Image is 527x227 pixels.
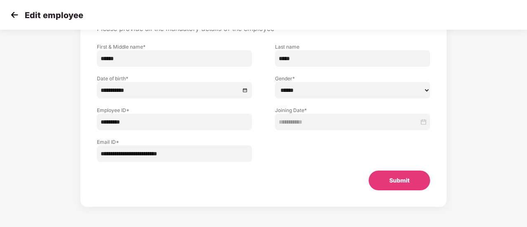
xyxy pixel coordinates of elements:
label: Gender [275,75,430,82]
label: Date of birth [97,75,252,82]
p: Edit employee [25,10,83,20]
img: svg+xml;base64,PHN2ZyB4bWxucz0iaHR0cDovL3d3dy53My5vcmcvMjAwMC9zdmciIHdpZHRoPSIzMCIgaGVpZ2h0PSIzMC... [8,9,21,21]
button: Submit [369,171,430,190]
label: First & Middle name [97,43,252,50]
label: Last name [275,43,430,50]
label: Joining Date [275,107,430,114]
label: Email ID [97,138,252,145]
label: Employee ID [97,107,252,114]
